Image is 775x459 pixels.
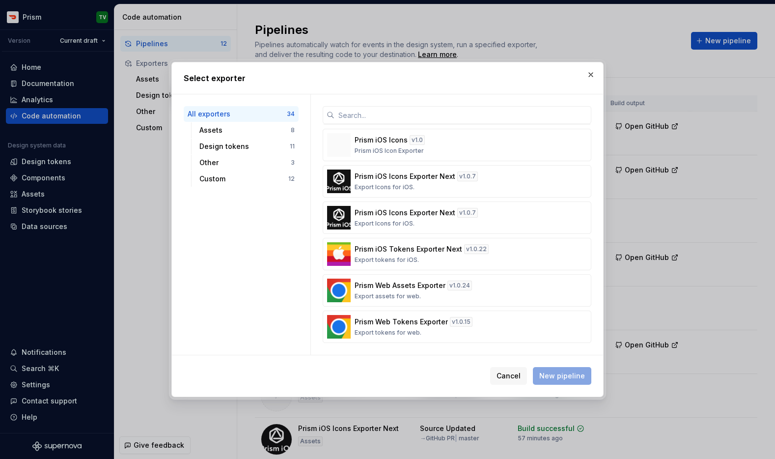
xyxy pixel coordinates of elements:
div: All exporters [188,109,287,119]
p: Export tokens for iOS. [355,256,419,264]
button: Prism Web Tokens Exporterv1.0.15Export tokens for web. [323,311,591,343]
button: Prism Web Assets Exporterv1.0.24Export assets for web. [323,274,591,307]
button: Other3 [195,155,299,171]
div: 12 [288,175,295,183]
div: v 1.0.24 [447,281,472,290]
div: Other [199,158,291,168]
span: Cancel [497,371,521,381]
div: v 1.0.22 [464,244,489,254]
div: 11 [290,143,295,150]
h2: Select exporter [184,72,591,84]
div: v 1.0.15 [450,317,472,327]
button: All exporters34 [184,106,299,122]
p: Prism iOS Tokens Exporter Next [355,244,462,254]
p: Prism iOS Icons Exporter Next [355,172,455,181]
div: Assets [199,125,291,135]
button: Custom12 [195,171,299,187]
div: v 1.0 [410,135,425,145]
div: v 1.0.7 [457,208,478,218]
button: Prism iOS Iconsv1.0Prism iOS Icon Exporter [323,129,591,161]
button: Prism iOS Icons Exporter Nextv1.0.7Export Icons for iOS. [323,165,591,198]
button: Design tokens11 [195,139,299,154]
div: Custom [199,174,288,184]
div: Design tokens [199,142,290,151]
input: Search... [334,106,591,124]
div: 8 [291,126,295,134]
div: 34 [287,110,295,118]
button: Prism iOS Tokens Exporter Nextv1.0.22Export tokens for iOS. [323,238,591,270]
p: Prism Web Assets Exporter [355,281,445,290]
button: Cancel [490,367,527,385]
p: Export Icons for iOS. [355,220,415,228]
button: Assets8 [195,122,299,138]
p: Prism Web Tokens Exporter [355,317,448,327]
p: Export Icons for iOS. [355,183,415,191]
p: Export assets for web. [355,292,421,300]
p: Prism iOS Icons Exporter Next [355,208,455,218]
div: 3 [291,159,295,167]
button: Prism iOS Icons Exporter Nextv1.0.7Export Icons for iOS. [323,201,591,234]
p: Prism iOS Icon Exporter [355,147,424,155]
p: Export tokens for web. [355,329,421,337]
div: v 1.0.7 [457,172,478,181]
p: Prism iOS Icons [355,135,408,145]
